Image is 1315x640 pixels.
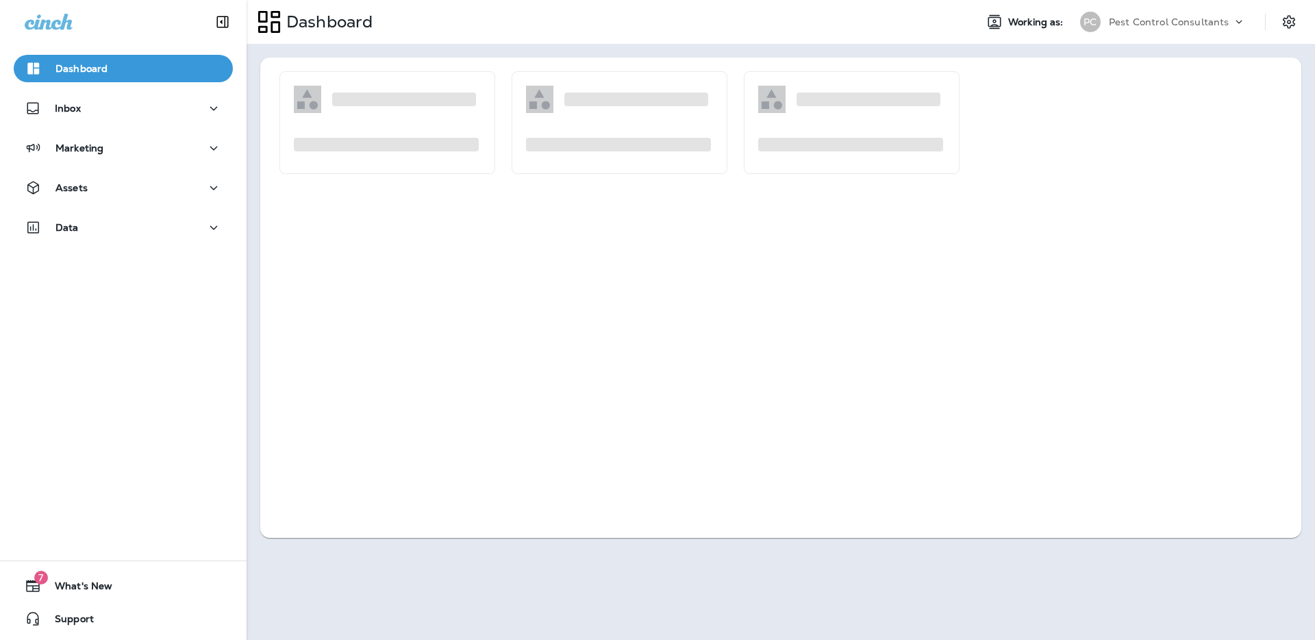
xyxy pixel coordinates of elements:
button: Inbox [14,95,233,122]
span: What's New [41,580,112,597]
div: PC [1080,12,1101,32]
span: 7 [34,571,48,584]
button: 7What's New [14,572,233,600]
p: Data [55,222,79,233]
span: Support [41,613,94,630]
span: Working as: [1008,16,1066,28]
button: Assets [14,174,233,201]
button: Collapse Sidebar [203,8,242,36]
p: Assets [55,182,88,193]
p: Pest Control Consultants [1109,16,1229,27]
button: Support [14,605,233,632]
p: Marketing [55,143,103,153]
button: Data [14,214,233,241]
p: Inbox [55,103,81,114]
button: Settings [1277,10,1301,34]
p: Dashboard [55,63,108,74]
button: Marketing [14,134,233,162]
p: Dashboard [281,12,373,32]
button: Dashboard [14,55,233,82]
